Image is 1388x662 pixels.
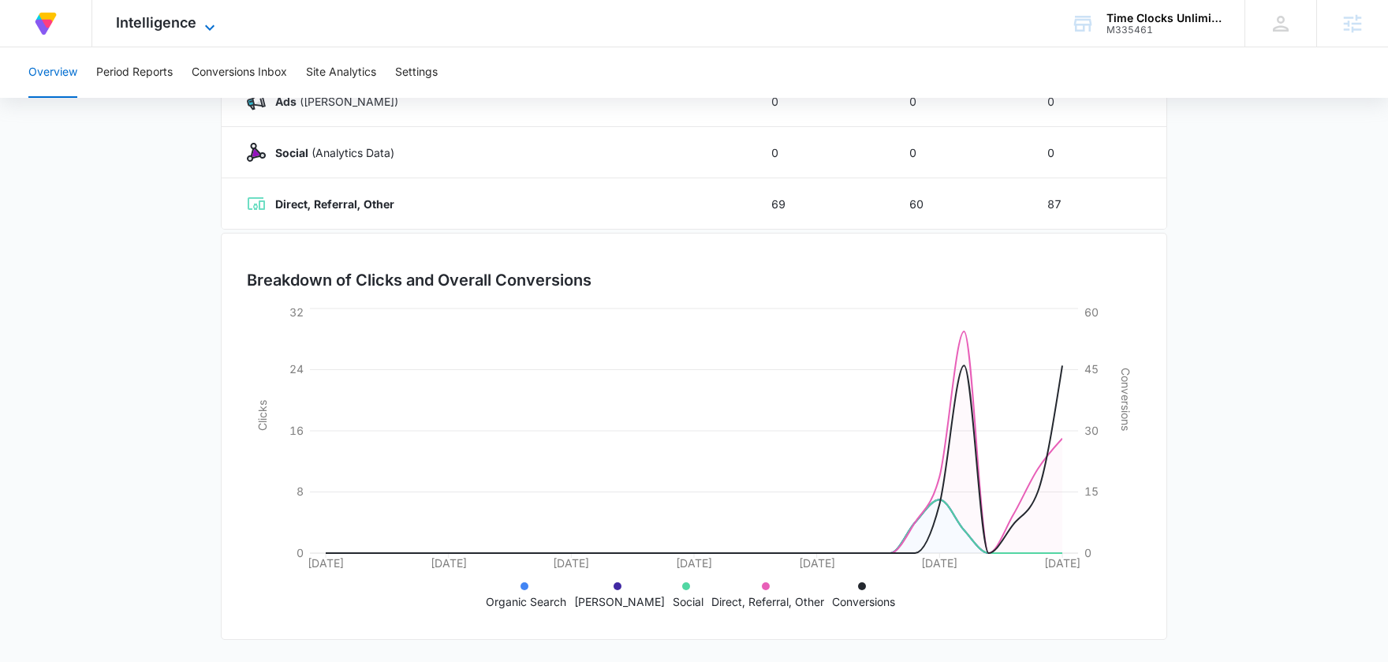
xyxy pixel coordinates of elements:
td: 0 [1028,127,1166,178]
tspan: [DATE] [553,556,589,570]
img: Ads [247,92,266,110]
tspan: [DATE] [799,556,835,570]
tspan: 8 [297,484,304,498]
td: 0 [752,127,890,178]
tspan: [DATE] [308,556,344,570]
tspan: Clicks [256,400,269,431]
img: logo_orange.svg [25,25,38,38]
tspan: [DATE] [921,556,957,570]
tspan: [DATE] [1044,556,1080,570]
button: Site Analytics [306,47,376,98]
tspan: 60 [1084,305,1099,319]
tspan: 15 [1084,484,1099,498]
button: Settings [395,47,438,98]
div: account name [1106,12,1222,24]
tspan: Conversions [1119,368,1132,431]
tspan: 24 [289,362,304,376]
tspan: [DATE] [676,556,712,570]
tspan: 30 [1084,424,1099,437]
tspan: 32 [289,305,304,319]
img: Volusion [32,9,60,38]
td: 69 [752,178,890,230]
div: v 4.0.25 [44,25,77,38]
p: ([PERSON_NAME]) [266,93,398,110]
div: Domain: [DOMAIN_NAME] [41,41,173,54]
strong: Direct, Referral, Other [275,197,394,211]
img: website_grey.svg [25,41,38,54]
button: Overview [28,47,77,98]
td: 0 [890,127,1028,178]
p: Direct, Referral, Other [711,593,824,610]
td: 87 [1028,178,1166,230]
tspan: 0 [1084,546,1091,559]
tspan: 45 [1084,362,1099,376]
div: account id [1106,24,1222,36]
strong: Social [275,146,308,159]
tspan: 16 [289,424,304,437]
tspan: 0 [297,546,304,559]
div: Domain Overview [60,93,141,103]
button: Period Reports [96,47,173,98]
h3: Breakdown of Clicks and Overall Conversions [247,268,591,292]
strong: Ads [275,95,297,108]
td: 0 [890,76,1028,127]
img: tab_domain_overview_orange.svg [43,92,55,104]
p: [PERSON_NAME] [574,593,665,610]
p: (Analytics Data) [266,144,394,161]
p: Conversions [832,593,895,610]
tspan: [DATE] [431,556,467,570]
div: Keywords by Traffic [174,93,266,103]
td: 60 [890,178,1028,230]
img: tab_keywords_by_traffic_grey.svg [157,92,170,104]
span: Intelligence [116,14,196,31]
p: Organic Search [486,593,566,610]
p: Social [673,593,703,610]
td: 0 [752,76,890,127]
td: 0 [1028,76,1166,127]
img: Social [247,143,266,162]
button: Conversions Inbox [192,47,287,98]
